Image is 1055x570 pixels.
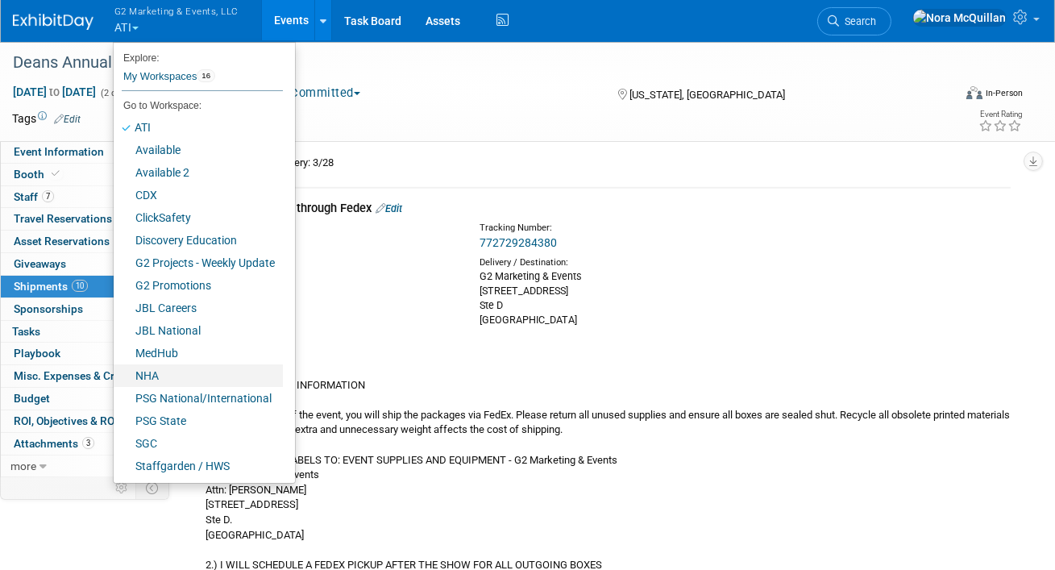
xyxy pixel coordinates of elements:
[480,256,733,269] div: Delivery / Destination:
[114,342,283,364] a: MedHub
[114,206,283,229] a: ClickSafety
[629,89,785,101] span: [US_STATE], [GEOGRAPHIC_DATA]
[201,222,455,235] div: Courier:
[14,145,104,158] span: Event Information
[1,298,168,320] a: Sponsorships
[1,388,168,410] a: Budget
[480,269,733,327] div: G2 Marketing & Events [STREET_ADDRESS] Ste D [GEOGRAPHIC_DATA]
[817,7,891,35] a: Search
[114,48,283,63] li: Explore:
[874,84,1023,108] div: Event Format
[114,297,283,319] a: JBL Careers
[12,325,40,338] span: Tasks
[197,69,215,82] span: 16
[14,190,54,203] span: Staff
[122,63,283,90] a: My Workspaces16
[14,437,94,450] span: Attachments
[114,387,283,410] a: PSG National/International
[114,95,283,116] li: Go to Workspace:
[193,362,1011,377] div: Notes:
[13,14,93,30] img: ExhibitDay
[114,455,283,477] a: Staffgarden / HWS
[114,319,283,342] a: JBL National
[114,274,283,297] a: G2 Promotions
[82,437,94,449] span: 3
[7,48,937,77] div: Deans Annual Meeting
[271,85,367,102] button: Committed
[1,365,168,387] a: Misc. Expenses & Credits
[52,169,60,178] i: Booth reservation complete
[14,257,66,270] span: Giveaways
[108,477,136,498] td: Personalize Event Tab Strip
[114,410,283,432] a: PSG State
[10,460,36,472] span: more
[1,410,168,432] a: ROI, Objectives & ROO
[1,141,168,163] a: Event Information
[136,477,169,498] td: Toggle Event Tabs
[193,200,1011,217] div: Outbound Shipping through Fedex
[14,392,50,405] span: Budget
[14,302,83,315] span: Sponsorships
[480,222,803,235] div: Tracking Number:
[839,15,876,27] span: Search
[42,190,54,202] span: 7
[966,86,982,99] img: Format-Inperson.png
[114,229,283,252] a: Discovery Education
[99,88,133,98] span: (2 days)
[193,139,1011,154] div: Notes:
[114,2,239,19] span: G2 Marketing & Events, LLC
[480,236,557,249] a: 772729284380
[201,235,455,251] div: FedEx
[1,321,168,343] a: Tasks
[14,168,63,181] span: Booth
[114,116,283,139] a: ATI
[12,85,97,99] span: [DATE] [DATE]
[14,212,112,225] span: Travel Reservations
[114,184,283,206] a: CDX
[72,280,88,292] span: 10
[1,164,168,185] a: Booth
[1,231,168,252] a: Asset Reservations
[376,202,402,214] a: Edit
[114,161,283,184] a: Available 2
[193,154,1011,171] div: Scheduled for Delivery: 3/28
[12,110,81,127] td: Tags
[114,252,283,274] a: G2 Projects - Weekly Update
[47,85,62,98] span: to
[14,280,88,293] span: Shipments
[1,186,168,208] a: Staff7
[1,253,168,275] a: Giveaways
[1,276,168,297] a: Shipments10
[54,114,81,125] a: Edit
[985,87,1023,99] div: In-Person
[201,256,455,269] div: Pick-up / Drop-Off:
[1,208,168,230] a: Travel Reservations
[14,235,110,248] span: Asset Reservations
[1,343,168,364] a: Playbook
[1,456,168,477] a: more
[912,9,1007,27] img: Nora McQuillan
[14,414,122,427] span: ROI, Objectives & ROO
[1,433,168,455] a: Attachments3
[114,364,283,387] a: NHA
[14,369,139,382] span: Misc. Expenses & Credits
[114,139,283,161] a: Available
[978,110,1022,119] div: Event Rating
[14,347,60,360] span: Playbook
[114,432,283,455] a: SGC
